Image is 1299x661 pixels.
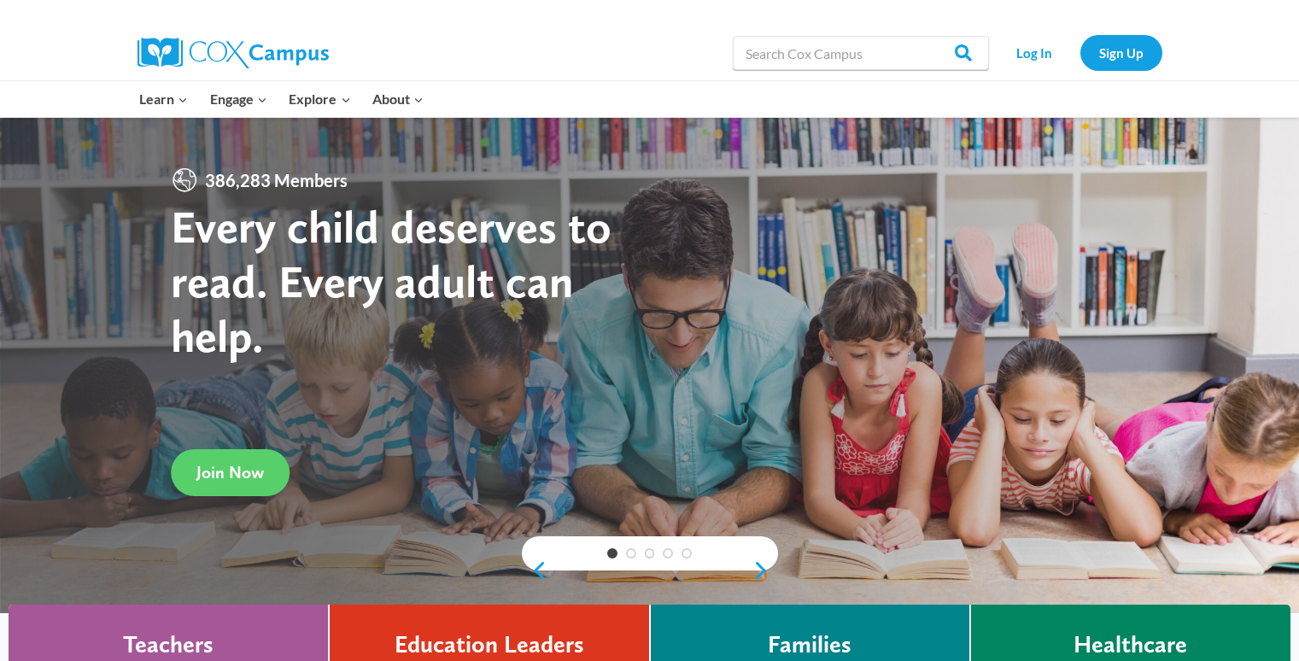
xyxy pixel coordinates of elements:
a: 3 [645,548,655,559]
a: Join Now [171,449,290,496]
span: Engage [210,88,267,110]
div: content slider buttons [522,553,778,588]
h4: Families [768,630,851,659]
strong: Every child deserves to read. Every adult can help. [171,199,611,362]
h4: Healthcare [1074,630,1187,659]
a: Log In [998,35,1072,70]
nav: Secondary Navigation [998,35,1162,70]
a: Sign Up [1080,35,1162,70]
a: 1 [607,548,617,559]
h4: Teachers [123,630,214,659]
input: Search Cox Campus [733,36,989,70]
img: Cox Campus [138,38,329,68]
a: 2 [626,548,636,559]
span: Explore [289,88,350,110]
a: next [752,560,778,581]
span: Join Now [196,462,264,483]
nav: Primary Navigation [129,81,435,117]
span: About [372,88,424,110]
span: 386,283 Members [198,167,354,194]
a: 5 [682,548,692,559]
span: Learn [139,88,188,110]
a: previous [522,560,547,581]
h4: Education Leaders [395,630,584,659]
a: 4 [663,548,673,559]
